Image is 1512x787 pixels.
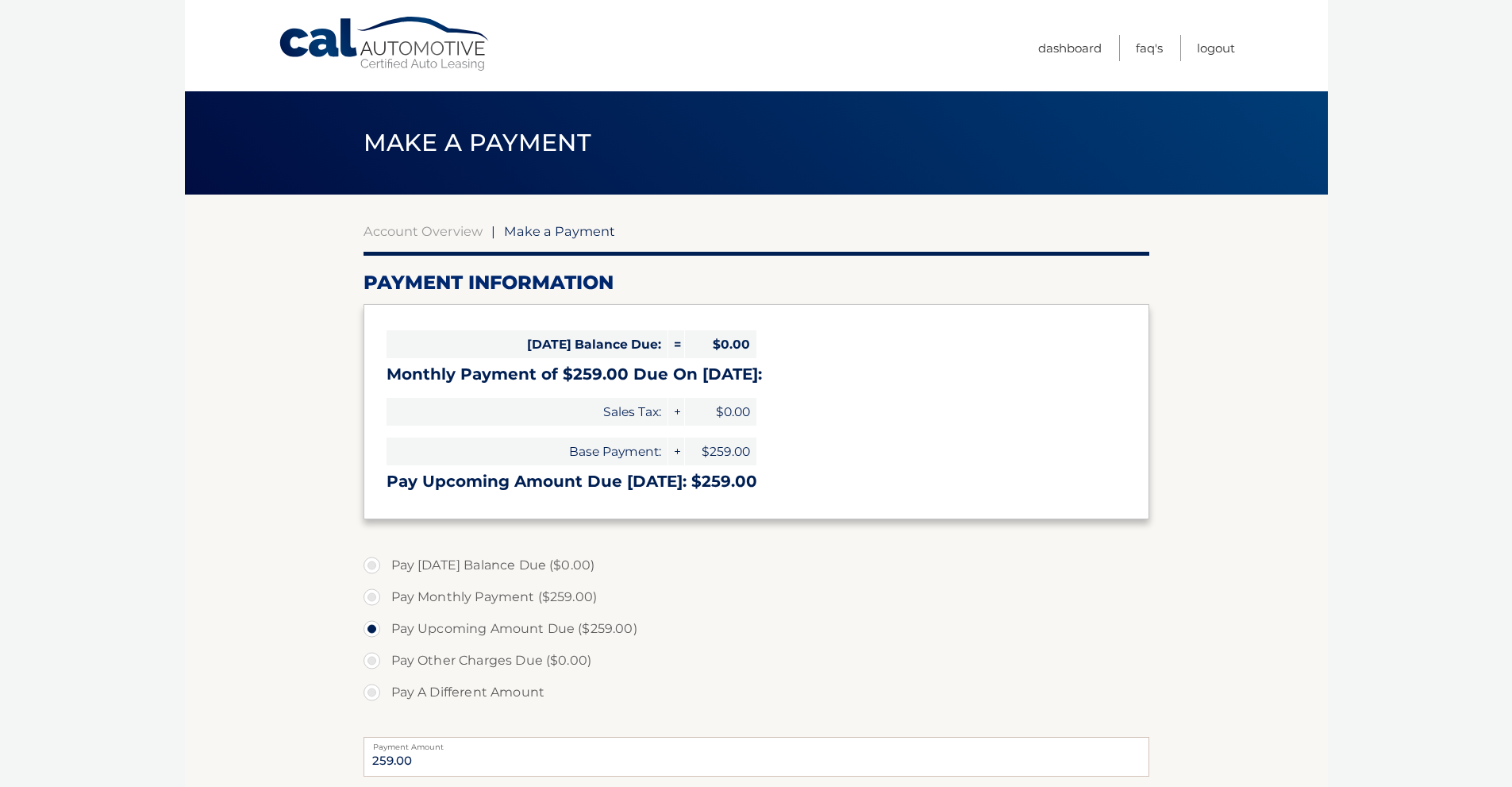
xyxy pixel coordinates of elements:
[364,645,1149,677] label: Pay Other Charges Due ($0.00)
[668,398,684,426] span: +
[364,677,1149,708] label: Pay A Different Amount
[685,438,756,465] span: $259.00
[364,613,1149,645] label: Pay Upcoming Amount Due ($259.00)
[364,737,1149,777] input: Payment Amount
[387,365,1126,384] h3: Monthly Payment of $259.00 Due On [DATE]:
[364,737,1149,750] label: Payment Amount
[685,398,756,426] span: $0.00
[278,16,492,72] a: Cal Automotive
[364,128,591,157] span: Make a Payment
[1197,35,1235,61] a: Logout
[387,472,1126,492] h3: Pay Upcoming Amount Due [DATE]: $259.00
[387,438,668,465] span: Base Payment:
[668,330,684,358] span: =
[387,398,668,426] span: Sales Tax:
[364,223,483,239] a: Account Overview
[491,223,495,239] span: |
[1136,35,1163,61] a: FAQ's
[1038,35,1102,61] a: Dashboard
[387,330,668,358] span: [DATE] Balance Due:
[364,581,1149,613] label: Pay Monthly Payment ($259.00)
[364,271,1149,295] h2: Payment Information
[668,438,684,465] span: +
[504,223,615,239] span: Make a Payment
[364,550,1149,581] label: Pay [DATE] Balance Due ($0.00)
[685,330,756,358] span: $0.00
